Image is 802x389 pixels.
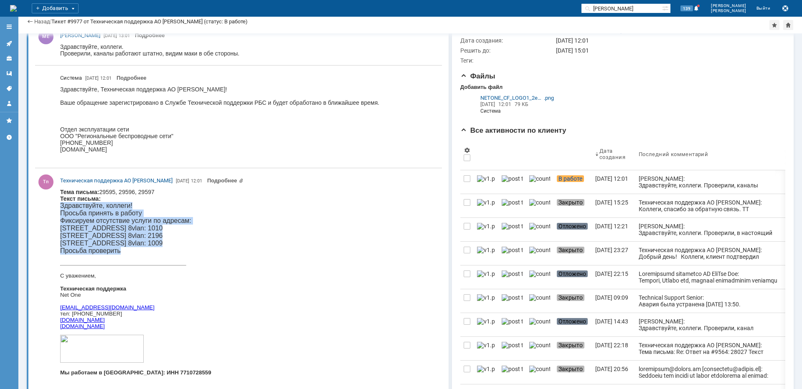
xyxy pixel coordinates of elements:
a: Активности [3,37,16,50]
span: Закрыто [557,294,584,301]
div: [DATE] 14:43 [595,318,628,325]
div: Дата создания [599,148,625,160]
span: vlan [72,43,84,51]
a: Назад [34,18,50,25]
span: vlan [72,36,84,43]
img: counter.png [529,247,550,253]
span: Закрыто [557,342,584,349]
a: Подробнее [135,32,165,38]
a: Закрыто [553,361,592,384]
span: [PERSON_NAME] [711,8,746,13]
a: [DATE] 23:27 [592,242,635,265]
a: Отложено [553,218,592,241]
span: Настройки [464,147,470,154]
div: [DATE] 12:01 [556,37,780,44]
img: v1.png [477,175,495,182]
a: v1.png [474,194,498,217]
img: v1.png [477,199,495,206]
a: [DATE] 12:21 [592,218,635,241]
span: 12:01 [191,178,202,184]
img: counter.png [529,270,550,277]
div: Сделать домашней страницей [783,20,793,30]
a: v1.png [474,313,498,336]
a: Закрыто [553,242,592,265]
div: [DATE] 22:18 [595,342,628,349]
img: counter.png [529,199,550,206]
a: Отложено [553,313,592,336]
span: [DATE] [104,33,117,38]
div: [DATE] 23:27 [595,247,628,253]
div: [PERSON_NAME]: Здравствуйте, коллеги. Проверили, в настоящий момент канал работает штатно. На зап... [639,223,778,263]
img: post ticket.png [502,294,523,301]
a: counter.png [526,313,553,336]
a: [PERSON_NAME]: Здравствуйте, коллеги. Проверили, канал работает штатно, за последние 24 часа поте... [635,313,782,336]
a: Теги [3,82,16,95]
span: Отложено [557,318,588,325]
div: Дата создания: [460,37,554,44]
div: [DATE] 12:21 [595,223,628,230]
a: Перейти на домашнюю страницу [10,5,17,12]
span: 79 КБ [515,101,528,107]
span: Закрыто [557,247,584,253]
span: [DATE] [480,101,495,107]
a: loremipsum@dolors.am [consectetu@adipis.el]: Seddoeiu tem incidi ut labor etdolorema al enimad: m... [635,361,782,384]
span: Все активности по клиенту [460,126,566,134]
span: Техническая поддержка АО [PERSON_NAME] [60,177,173,184]
a: [DATE] 15:25 [592,194,635,217]
a: NETONE_CF_LOGO1_2e6ddea7-47cc-4250-95a6-7fc7cd1d69d1.png [480,95,554,101]
a: [DATE] 14:43 [592,313,635,336]
img: post ticket.png [502,175,523,182]
img: post ticket.png [502,270,523,277]
img: v1.png [477,342,495,349]
div: Добавить в избранное [769,20,779,30]
a: post ticket.png [498,313,526,336]
a: post ticket.png [498,218,526,241]
span: Закрыто [557,199,584,206]
img: counter.png [529,342,550,349]
a: v1.png [474,289,498,313]
span: Закрыто [557,366,584,372]
a: [DATE] 12:01 [592,170,635,194]
a: [DATE] 09:09 [592,289,635,313]
span: Отложено [557,270,588,277]
div: [PERSON_NAME]: Здравствуйте, коллеги. Проверили, канал работает штатно, за последние 24 часа поте... [639,318,778,345]
span: [PERSON_NAME] [60,32,100,38]
img: counter.png [529,318,550,325]
a: counter.png [526,289,553,313]
img: post ticket.png [502,223,523,230]
button: Сохранить лог [780,3,790,13]
a: counter.png [526,337,553,360]
div: Technical Support Senior: Авария была устранена [DATE] 13:50. [639,294,778,308]
span: [DATE] 15:01 [556,47,589,54]
div: [DATE] 15:25 [595,199,628,206]
a: Клиенты [3,52,16,65]
img: counter.png [529,294,550,301]
a: [DATE] 20:56 [592,361,635,384]
img: post ticket.png [502,366,523,372]
a: Прикреплены файлы: NETONE_CF_LOGO1_2e6ddea7-47cc-4250-95a6-7fc7cd1d69d1.png [207,177,244,184]
a: v1.png [474,361,498,384]
a: v1.png [474,242,498,265]
span: 12:01 [100,76,112,81]
span: [PERSON_NAME] [711,3,746,8]
a: post ticket.png [498,265,526,289]
span: Файлы [460,72,495,80]
span: Система [60,74,82,82]
a: Техническая поддержка АО [PERSON_NAME]: Коллеги, спасибо за обратную связь. ТТ закрываем. С уваже... [635,194,782,217]
div: [DATE] 20:56 [595,366,628,372]
a: post ticket.png [498,170,526,194]
span: Система [60,75,82,81]
img: post ticket.png [502,342,523,349]
a: v1.png [474,337,498,360]
a: post ticket.png [498,289,526,313]
a: post ticket.png [498,194,526,217]
span: Отложено [557,223,588,230]
th: Дата создания [592,138,635,170]
img: counter.png [529,223,550,230]
a: Technical Support Senior: Авария была устранена [DATE] 13:50. [635,289,782,313]
a: Мой профиль [3,97,16,110]
i: Система [480,108,554,114]
img: v1.png [477,366,495,372]
div: Добавить файл [460,84,503,91]
a: post ticket.png [498,337,526,360]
